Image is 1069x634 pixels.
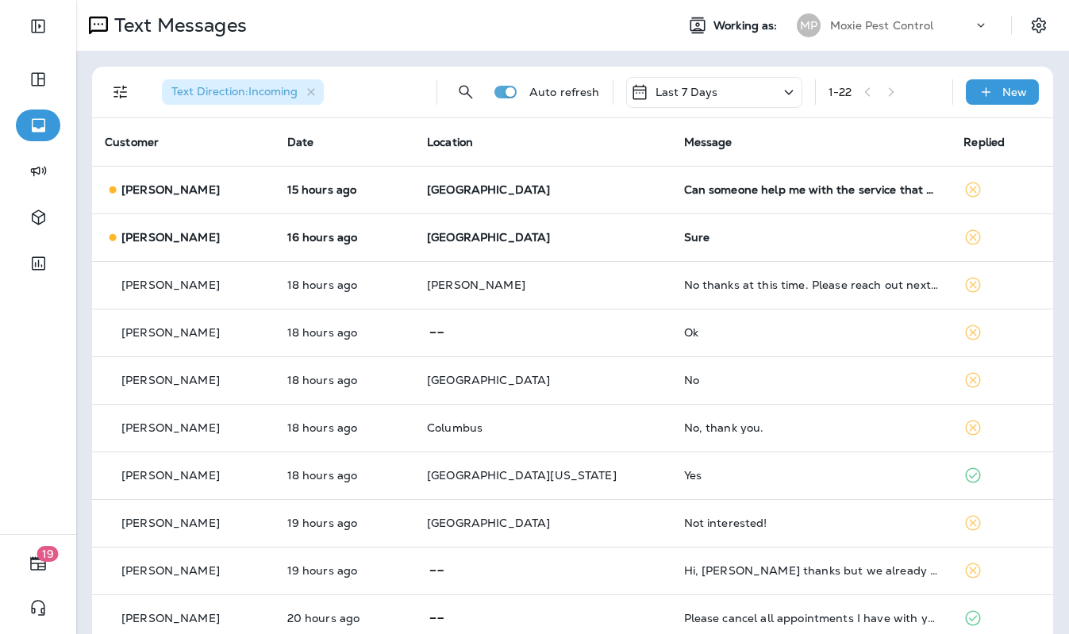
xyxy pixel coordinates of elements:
[16,548,60,579] button: 19
[427,516,550,530] span: [GEOGRAPHIC_DATA]
[656,86,718,98] p: Last 7 Days
[287,612,402,624] p: Aug 19, 2025 01:15 PM
[427,230,550,244] span: [GEOGRAPHIC_DATA]
[121,564,220,577] p: [PERSON_NAME]
[287,279,402,291] p: Aug 19, 2025 03:05 PM
[121,231,220,244] p: [PERSON_NAME]
[427,373,550,387] span: [GEOGRAPHIC_DATA]
[108,13,247,37] p: Text Messages
[450,76,482,108] button: Search Messages
[287,469,402,482] p: Aug 19, 2025 02:37 PM
[105,76,137,108] button: Filters
[684,231,939,244] div: Sure
[684,421,939,434] div: No, thank you.
[1025,11,1053,40] button: Settings
[121,183,220,196] p: [PERSON_NAME]
[684,469,939,482] div: Yes
[427,135,473,149] span: Location
[797,13,821,37] div: MP
[287,326,402,339] p: Aug 19, 2025 03:04 PM
[287,517,402,529] p: Aug 19, 2025 02:15 PM
[121,421,220,434] p: [PERSON_NAME]
[287,421,402,434] p: Aug 19, 2025 02:39 PM
[684,374,939,386] div: No
[105,135,159,149] span: Customer
[16,10,60,42] button: Expand Sidebar
[287,135,314,149] span: Date
[830,19,934,32] p: Moxie Pest Control
[287,564,402,577] p: Aug 19, 2025 01:27 PM
[684,612,939,624] div: Please cancel all appointments I have with you. I will reschedule when I get out of the hospital.
[713,19,781,33] span: Working as:
[427,183,550,197] span: [GEOGRAPHIC_DATA]
[121,326,220,339] p: [PERSON_NAME]
[121,374,220,386] p: [PERSON_NAME]
[121,469,220,482] p: [PERSON_NAME]
[963,135,1005,149] span: Replied
[1002,86,1027,98] p: New
[684,279,939,291] div: No thanks at this time. Please reach out next year when mosquito season starts.
[684,326,939,339] div: Ok
[287,374,402,386] p: Aug 19, 2025 02:53 PM
[427,468,617,482] span: [GEOGRAPHIC_DATA][US_STATE]
[829,86,852,98] div: 1 - 22
[684,564,939,577] div: Hi, Steven thanks but we already have Hawk that does the mosquito spraying for us and they were j...
[162,79,324,105] div: Text Direction:Incoming
[684,517,939,529] div: Not interested!
[427,421,483,435] span: Columbus
[171,84,298,98] span: Text Direction : Incoming
[37,546,59,562] span: 19
[121,279,220,291] p: [PERSON_NAME]
[121,517,220,529] p: [PERSON_NAME]
[529,86,600,98] p: Auto refresh
[287,231,402,244] p: Aug 19, 2025 04:38 PM
[684,135,733,149] span: Message
[427,278,525,292] span: [PERSON_NAME]
[684,183,939,196] div: Can someone help me with the service that we purchased about a year ago?Do we keep paying?And did...
[121,612,220,624] p: [PERSON_NAME]
[287,183,402,196] p: Aug 19, 2025 05:29 PM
